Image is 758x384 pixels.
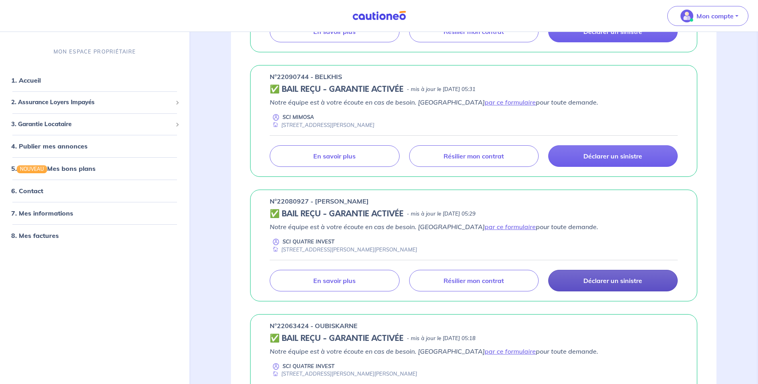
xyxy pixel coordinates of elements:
[313,152,356,160] p: En savoir plus
[270,246,417,253] div: [STREET_ADDRESS][PERSON_NAME][PERSON_NAME]
[11,164,95,172] a: 5.NOUVEAUMes bons plans
[54,48,136,55] p: MON ESPACE PROPRIÉTAIRE
[11,210,73,218] a: 7. Mes informations
[3,117,186,132] div: 3. Garantie Locataire
[444,277,504,285] p: Résilier mon contrat
[548,145,678,167] a: Déclarer un sinistre
[3,95,186,110] div: 2. Assurance Loyers Impayés
[485,347,536,355] a: par ce formulaire
[270,370,417,378] div: [STREET_ADDRESS][PERSON_NAME][PERSON_NAME]
[485,223,536,231] a: par ce formulaire
[11,120,172,129] span: 3. Garantie Locataire
[3,228,186,244] div: 8. Mes factures
[270,196,369,206] p: n°22080927 - [PERSON_NAME]
[696,11,734,21] p: Mon compte
[270,334,678,343] div: state: CONTRACT-VALIDATED, Context: ,MAYBE-CERTIFICATE,,LESSOR-DOCUMENTS,IS-ODEALIM
[409,270,539,291] a: Résilier mon contrat
[3,72,186,88] div: 1. Accueil
[270,346,678,356] p: Notre équipe est à votre écoute en cas de besoin. [GEOGRAPHIC_DATA] pour toute demande.
[3,160,186,176] div: 5.NOUVEAUMes bons plans
[667,6,748,26] button: illu_account_valid_menu.svgMon compte
[3,206,186,222] div: 7. Mes informations
[409,145,539,167] a: Résilier mon contrat
[11,142,88,150] a: 4. Publier mes annonces
[583,277,642,285] p: Déclarer un sinistre
[270,321,358,331] p: n°22063424 - OUBISKARNE
[11,232,59,240] a: 8. Mes factures
[283,238,334,245] p: SCI QUATRE INVEST
[485,98,536,106] a: par ce formulaire
[349,11,409,21] img: Cautioneo
[407,335,475,342] p: - mis à jour le [DATE] 05:18
[270,209,678,219] div: state: CONTRACT-VALIDATED, Context: ,MAYBE-CERTIFICATE,,LESSOR-DOCUMENTS,IS-ODEALIM
[270,72,342,81] p: n°22090744 - BELKHIS
[270,334,404,343] h5: ✅ BAIL REÇU - GARANTIE ACTIVÉE
[270,222,678,232] p: Notre équipe est à votre écoute en cas de besoin. [GEOGRAPHIC_DATA] pour toute demande.
[270,85,404,94] h5: ✅ BAIL REÇU - GARANTIE ACTIVÉE
[313,277,356,285] p: En savoir plus
[680,10,693,22] img: illu_account_valid_menu.svg
[270,270,399,291] a: En savoir plus
[548,270,678,291] a: Déclarer un sinistre
[11,187,43,195] a: 6. Contact
[270,209,404,219] h5: ✅ BAIL REÇU - GARANTIE ACTIVÉE
[11,76,41,84] a: 1. Accueil
[407,210,475,218] p: - mis à jour le [DATE] 05:29
[407,85,475,93] p: - mis à jour le [DATE] 05:31
[283,113,314,121] p: SCI MIMOSA
[270,85,678,94] div: state: CONTRACT-VALIDATED, Context: ,MAYBE-CERTIFICATE,,LESSOR-DOCUMENTS,IS-ODEALIM
[3,183,186,199] div: 6. Contact
[270,97,678,107] p: Notre équipe est à votre écoute en cas de besoin. [GEOGRAPHIC_DATA] pour toute demande.
[3,138,186,154] div: 4. Publier mes annonces
[583,152,642,160] p: Déclarer un sinistre
[270,145,399,167] a: En savoir plus
[283,362,334,370] p: SCI QUATRE INVEST
[11,98,172,107] span: 2. Assurance Loyers Impayés
[270,121,374,129] div: [STREET_ADDRESS][PERSON_NAME]
[444,152,504,160] p: Résilier mon contrat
